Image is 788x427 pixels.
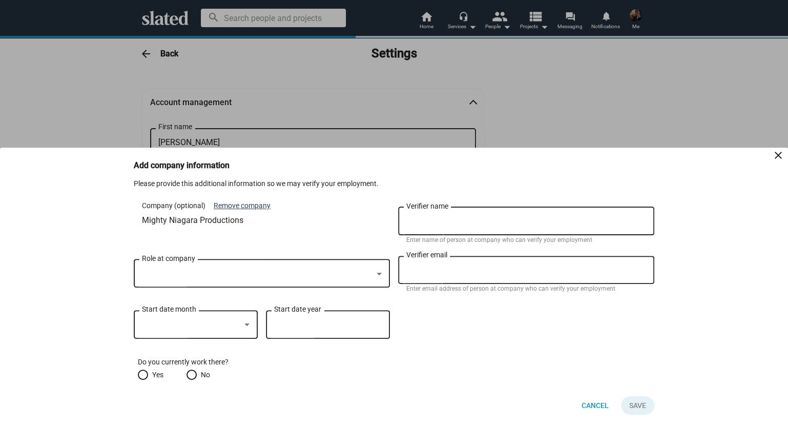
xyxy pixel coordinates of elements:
button: Cancel [573,396,617,415]
div: Mighty Niagara Productions [142,215,390,226]
mat-icon: close [772,149,784,161]
span: No [197,370,210,380]
button: Remove company [214,201,271,211]
div: Do you currently work there? [138,357,654,367]
mat-hint: Enter name of person at company who can verify your employment [406,236,592,245]
div: Company (optional) [142,201,390,211]
h3: Add company information [134,160,244,171]
div: Please provide this additional information so we may verify your employment. [134,179,654,189]
mat-hint: Enter email address of person at company who can verify your employment [406,285,615,293]
span: Cancel [582,396,609,415]
bottom-sheet-header: Add company information [134,160,654,175]
span: Yes [148,370,163,380]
